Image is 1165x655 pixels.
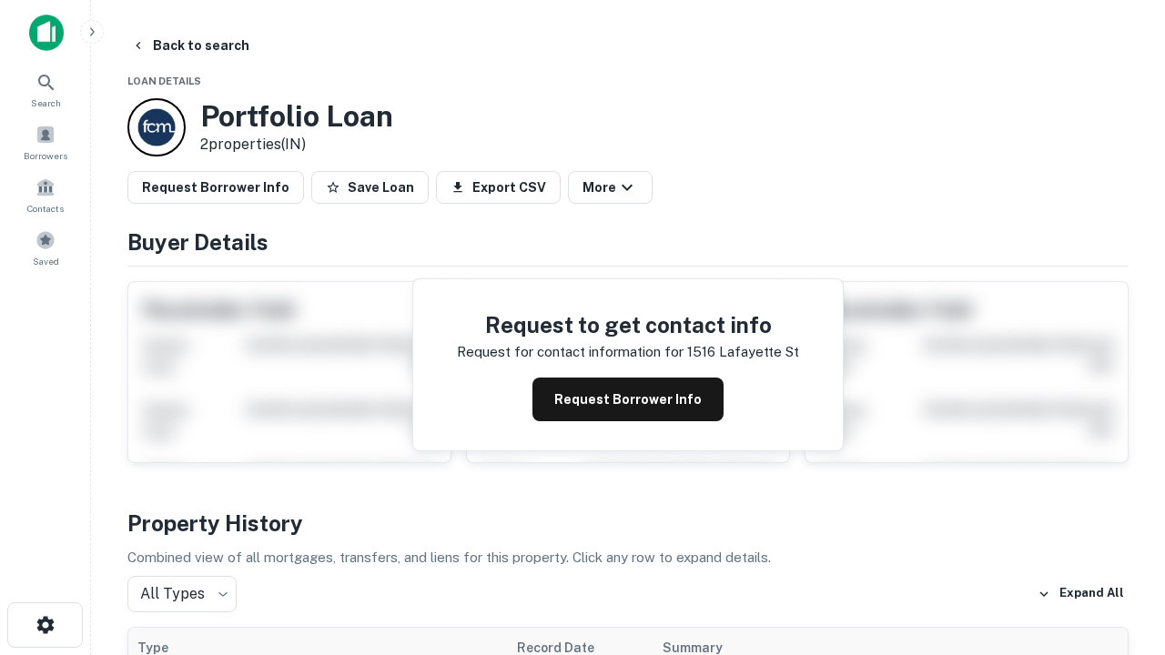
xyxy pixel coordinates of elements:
h4: Request to get contact info [457,308,799,341]
button: Back to search [124,29,257,62]
div: All Types [127,576,237,612]
span: Saved [33,254,59,268]
a: Borrowers [5,117,86,166]
h3: Portfolio Loan [200,99,393,134]
a: Contacts [5,170,86,219]
p: Combined view of all mortgages, transfers, and liens for this property. Click any row to expand d... [127,547,1129,569]
a: Saved [5,223,86,272]
p: 2 properties (IN) [200,134,393,156]
button: Save Loan [311,171,429,204]
h4: Buyer Details [127,226,1129,258]
p: Request for contact information for [457,341,684,363]
span: Loan Details [127,76,201,86]
button: Expand All [1033,580,1129,608]
h4: Property History [127,507,1129,539]
span: Search [31,96,61,110]
img: capitalize-icon.png [29,15,64,51]
iframe: Chat Widget [1074,509,1165,597]
button: Request Borrower Info [532,378,724,421]
p: 1516 lafayette st [687,341,799,363]
span: Borrowers [24,148,67,163]
button: Request Borrower Info [127,171,304,204]
button: More [568,171,653,204]
button: Export CSV [436,171,561,204]
a: Search [5,65,86,114]
span: Contacts [27,201,64,216]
